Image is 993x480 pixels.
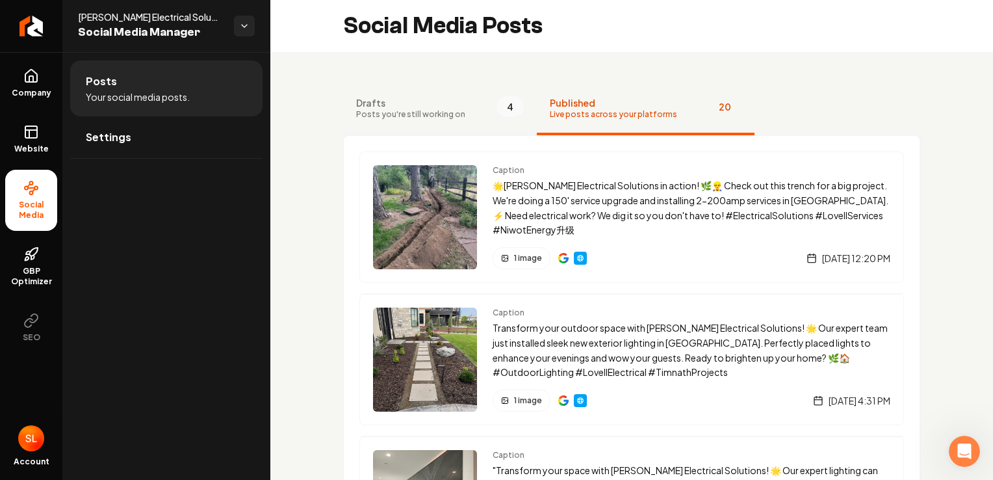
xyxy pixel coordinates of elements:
span: Website [9,144,54,154]
span: Your social media posts. [86,90,190,103]
span: Posts you're still working on [356,109,465,120]
img: Google [558,395,569,406]
a: Website [5,114,57,165]
a: Website [574,394,587,407]
span: [DATE] 12:20 PM [822,252,890,265]
span: Caption [493,450,890,460]
a: View on Google Business Profile [558,395,569,406]
button: PublishedLive posts across your platforms20 [537,83,754,135]
span: Social Media [5,200,57,220]
p: 🌟[PERSON_NAME] Electrical Solutions in action! 🌿👷‍♂️ Check out this trench for a big project. We'... [493,178,890,237]
span: 1 image [514,253,542,263]
a: Company [5,58,57,109]
span: Account [14,457,49,467]
a: Post previewCaptionTransform your outdoor space with [PERSON_NAME] Electrical Solutions! 🌟 Our ex... [359,293,904,425]
span: Published [550,96,677,109]
span: Drafts [356,96,465,109]
a: Post previewCaption🌟[PERSON_NAME] Electrical Solutions in action! 🌿👷‍♂️ Check out this trench for... [359,152,904,283]
a: View on Google Business Profile [558,253,569,263]
span: 20 [708,96,742,117]
span: Settings [86,129,131,145]
img: Google [558,253,569,263]
button: DraftsPosts you're still working on4 [343,83,537,135]
img: Website [575,253,586,263]
img: Post preview [373,165,477,269]
span: Social Media Manager [78,23,224,42]
img: Post preview [373,308,477,412]
a: GBP Optimizer [5,236,57,297]
a: Settings [70,116,263,158]
span: Posts [86,73,117,89]
iframe: Intercom live chat [949,436,980,467]
button: Open user button [18,425,44,451]
span: GBP Optimizer [5,266,57,287]
img: Rebolt Logo [19,16,44,36]
button: SEO [5,302,57,353]
span: 4 [497,96,524,117]
a: Website [574,252,587,265]
img: Steven Lovell [18,425,44,451]
span: 1 image [514,395,542,406]
span: [PERSON_NAME] Electrical Solutions [78,10,224,23]
span: Company [6,88,57,98]
span: Caption [493,308,890,318]
p: Transform your outdoor space with [PERSON_NAME] Electrical Solutions! 🌟 Our expert team just inst... [493,321,890,380]
nav: Tabs [343,83,920,135]
span: [DATE] 4:31 PM [829,394,890,407]
span: SEO [18,332,45,343]
h2: Social Media Posts [343,13,543,39]
span: Live posts across your platforms [550,109,677,120]
img: Website [575,395,586,406]
span: Caption [493,165,890,176]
